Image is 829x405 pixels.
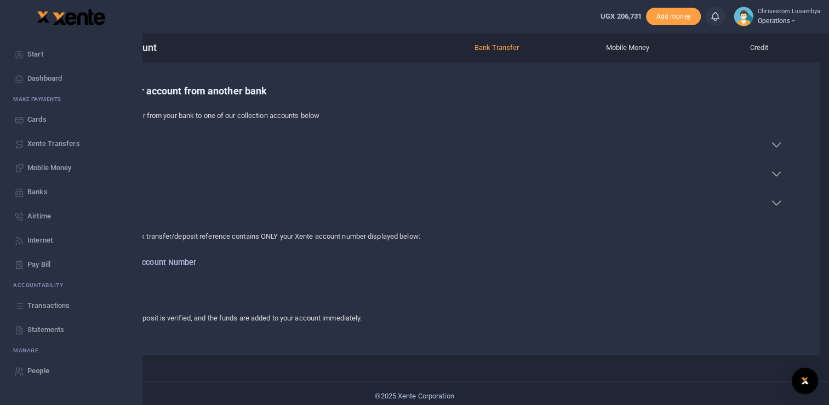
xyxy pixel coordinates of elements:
a: Statements [9,318,133,342]
img: logo-small [37,10,50,24]
li: Toup your wallet [646,8,701,26]
span: People [27,365,49,376]
a: Internet [9,228,133,252]
span: countability [21,281,63,289]
span: Internet [27,235,53,246]
span: Xente Transfers [27,138,80,149]
p: Ensure your bank transfer/deposit reference contains ONLY your Xente account number displayed below: [68,227,793,243]
p: Your transfer/deposit is verified, and the funds are added to your account immediately. [68,313,793,324]
a: Add money [646,12,701,20]
button: Credit [700,39,819,57]
li: Wallet ballance [596,11,646,22]
span: Transactions [27,300,70,311]
h4: Add funds to your account [42,42,427,54]
span: Add money [646,8,701,26]
span: Banks [27,187,48,198]
a: UGX 206,731 [601,11,642,22]
span: Dashboard [27,73,62,84]
span: Operations [758,16,820,26]
button: Bank Transfer [438,39,556,57]
span: Start [27,49,43,60]
button: Stanbic Bank [69,131,793,159]
a: Transactions [9,294,133,318]
span: anage [19,346,39,355]
h5: How to fund your account from another bank [68,85,793,97]
div: Open Intercom Messenger [792,368,818,394]
span: Mobile Money [27,162,71,173]
li: Ac [9,277,133,294]
small: Chrisestom Lusambya [758,7,820,16]
a: Airtime [9,204,133,228]
button: Mobile Money [569,39,687,57]
span: Cards [27,114,47,125]
li: M [9,91,133,108]
a: Cards [9,108,133,132]
a: profile-user Chrisestom Lusambya Operations [734,7,820,26]
span: Airtime [27,211,51,222]
img: logo-large [53,9,106,25]
button: DFCU [69,189,793,217]
a: Dashboard [9,66,133,91]
span: ake Payments [19,95,61,103]
p: Initiate a transfer from your bank to one of our collection accounts below [68,110,793,122]
a: Pay Bill [9,252,133,277]
img: profile-user [734,7,753,26]
a: Start [9,42,133,66]
li: M [9,342,133,359]
a: Banks [9,180,133,204]
a: Xente Transfers [9,132,133,156]
a: People [9,359,133,383]
small: Your Xente Account Number [95,258,197,267]
h3: 3133 [95,273,767,290]
span: Pay Bill [27,259,50,270]
span: Statements [27,324,64,335]
a: Mobile Money [9,156,133,180]
span: UGX 206,731 [601,12,642,20]
a: logo-small logo-large logo-large [37,12,106,20]
button: ABSA [69,160,793,188]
